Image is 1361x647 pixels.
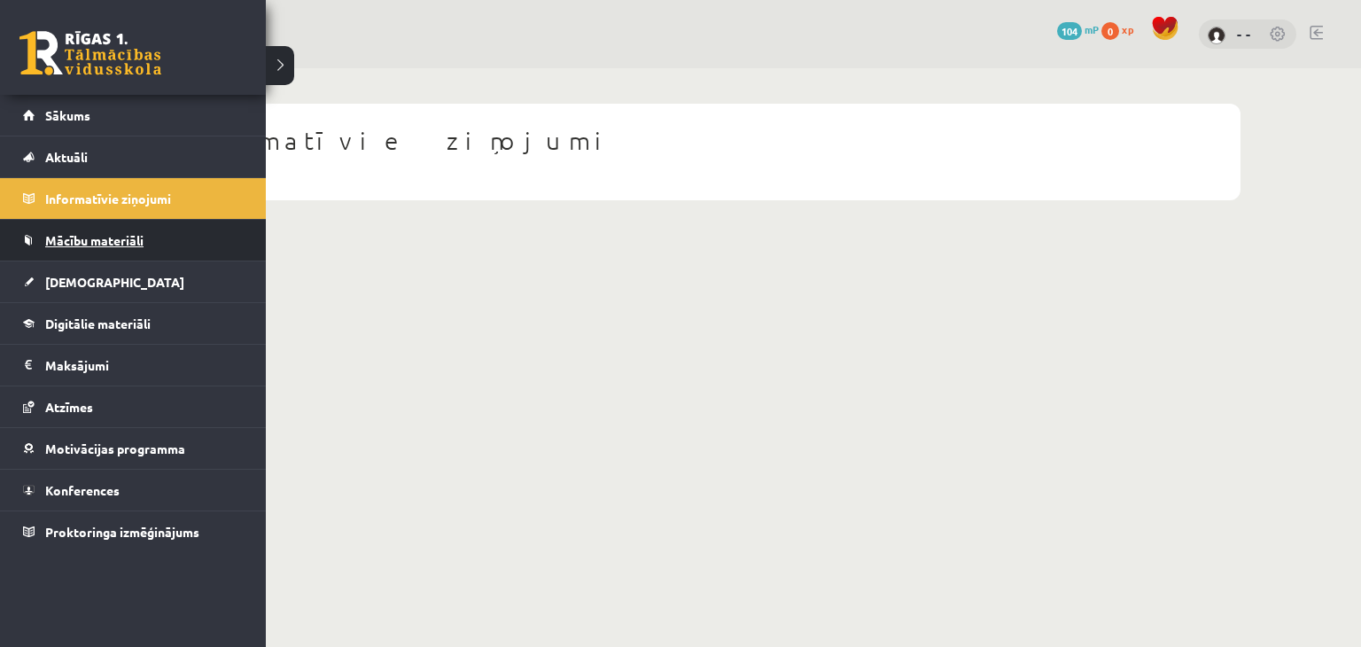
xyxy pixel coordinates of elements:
a: Informatīvie ziņojumi [23,178,244,219]
span: 0 [1101,22,1119,40]
h1: Informatīvie ziņojumi [128,126,1218,156]
a: [DEMOGRAPHIC_DATA] [23,261,244,302]
legend: Informatīvie ziņojumi [45,178,244,219]
span: Konferences [45,482,120,498]
a: 0 xp [1101,22,1142,36]
span: Mācību materiāli [45,232,144,248]
span: [DEMOGRAPHIC_DATA] [45,274,184,290]
span: Atzīmes [45,399,93,415]
span: xp [1122,22,1133,36]
a: Atzīmes [23,386,244,427]
span: Proktoringa izmēģinājums [45,524,199,540]
img: - - [1208,27,1225,44]
a: Motivācijas programma [23,428,244,469]
a: Konferences [23,470,244,511]
span: Aktuāli [45,149,88,165]
a: Proktoringa izmēģinājums [23,511,244,552]
a: Rīgas 1. Tālmācības vidusskola [19,31,161,75]
legend: Maksājumi [45,345,244,386]
span: Motivācijas programma [45,440,185,456]
span: Sākums [45,107,90,123]
a: 104 mP [1057,22,1099,36]
a: - - [1237,25,1251,43]
span: Digitālie materiāli [45,316,151,331]
a: Digitālie materiāli [23,303,244,344]
a: Maksājumi [23,345,244,386]
a: Aktuāli [23,136,244,177]
a: Sākums [23,95,244,136]
span: 104 [1057,22,1082,40]
a: Mācību materiāli [23,220,244,261]
span: mP [1085,22,1099,36]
